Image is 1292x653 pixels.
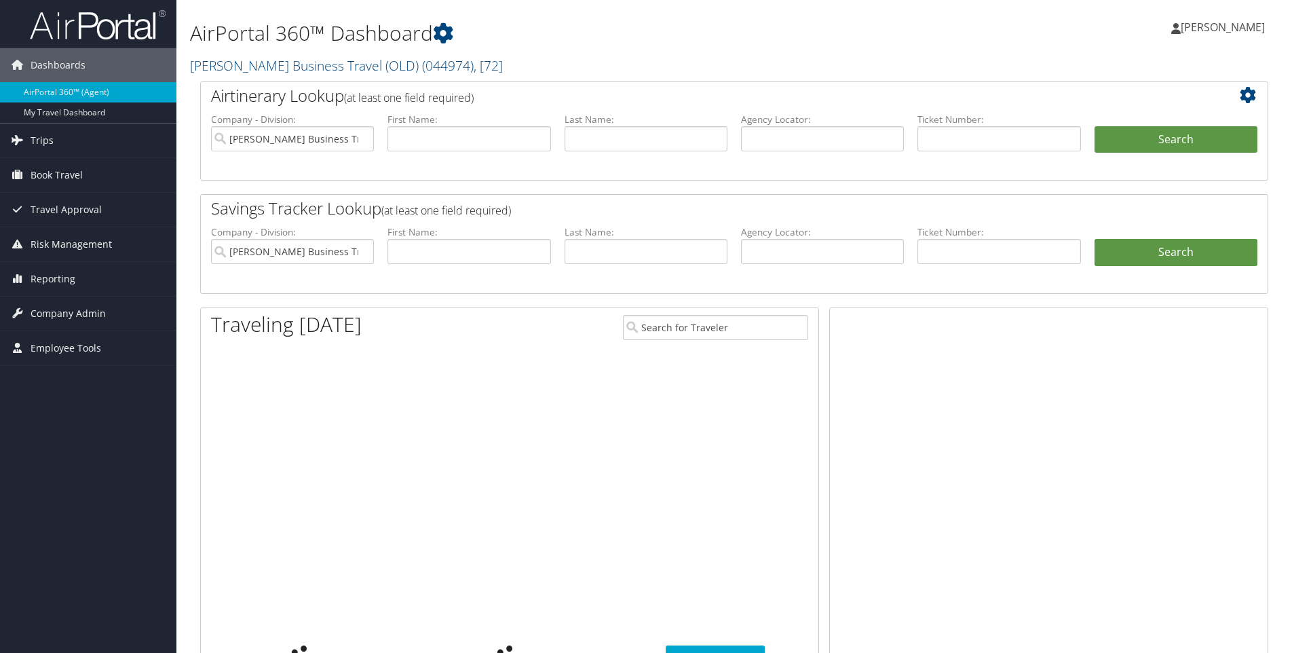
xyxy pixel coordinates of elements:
[31,193,102,227] span: Travel Approval
[211,225,374,239] label: Company - Division:
[387,113,550,126] label: First Name:
[211,310,362,339] h1: Traveling [DATE]
[422,56,474,75] span: ( 044974 )
[1181,20,1265,35] span: [PERSON_NAME]
[190,19,915,48] h1: AirPortal 360™ Dashboard
[565,113,727,126] label: Last Name:
[741,225,904,239] label: Agency Locator:
[917,113,1080,126] label: Ticket Number:
[741,113,904,126] label: Agency Locator:
[565,225,727,239] label: Last Name:
[623,315,808,340] input: Search for Traveler
[30,9,166,41] img: airportal-logo.png
[1095,239,1257,266] a: Search
[211,84,1168,107] h2: Airtinerary Lookup
[1171,7,1278,48] a: [PERSON_NAME]
[31,262,75,296] span: Reporting
[381,203,511,218] span: (at least one field required)
[917,225,1080,239] label: Ticket Number:
[31,124,54,157] span: Trips
[31,48,85,82] span: Dashboards
[211,239,374,264] input: search accounts
[387,225,550,239] label: First Name:
[31,158,83,192] span: Book Travel
[190,56,503,75] a: [PERSON_NAME] Business Travel (OLD)
[211,113,374,126] label: Company - Division:
[31,331,101,365] span: Employee Tools
[211,197,1168,220] h2: Savings Tracker Lookup
[474,56,503,75] span: , [ 72 ]
[31,227,112,261] span: Risk Management
[344,90,474,105] span: (at least one field required)
[31,297,106,331] span: Company Admin
[1095,126,1257,153] button: Search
